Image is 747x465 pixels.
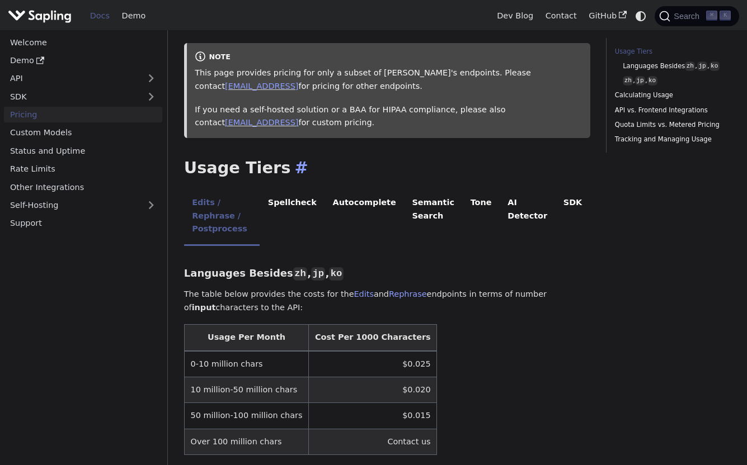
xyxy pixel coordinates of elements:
li: Edits / Rephrase / Postprocess [184,188,260,246]
strong: input [192,303,216,312]
td: $0.015 [309,403,437,429]
img: Sapling.ai [8,8,72,24]
td: 50 million-100 million chars [184,403,308,429]
a: API vs. Frontend Integrations [615,105,727,116]
a: Tracking and Managing Usage [615,134,727,145]
li: Spellcheck [260,188,325,246]
code: zh [623,76,633,86]
a: Usage Tiers [615,46,727,57]
th: Cost Per 1000 Characters [309,325,437,351]
td: $0.020 [309,377,437,403]
a: Custom Models [4,125,162,141]
a: Welcome [4,34,162,50]
a: Edits [354,290,374,298]
td: Over 100 million chars [184,429,308,454]
a: Rate Limits [4,161,162,177]
a: Sapling.ai [8,8,76,24]
a: zh,jp,ko [623,75,723,86]
h2: Usage Tiers [184,158,590,178]
h3: Languages Besides , , [184,267,590,280]
a: Calculating Usage [615,90,727,101]
td: Contact us [309,429,437,454]
td: $0.025 [309,351,437,377]
a: Languages Besideszh,jp,ko [623,61,723,72]
a: GitHub [582,7,632,25]
button: Switch between dark and light mode (currently system mode) [633,8,649,24]
td: 10 million-50 million chars [184,377,308,403]
a: Dev Blog [491,7,539,25]
code: ko [710,61,720,71]
a: API [4,70,140,87]
a: Direct link to Usage Tiers [290,158,308,177]
button: Expand sidebar category 'API' [140,70,162,87]
li: SDK [555,188,590,246]
code: jp [635,76,645,86]
div: note [195,51,582,64]
code: zh [293,267,307,281]
li: AI Detector [500,188,556,246]
a: SDK [4,88,140,105]
a: Support [4,215,162,231]
a: Rephrase [389,290,427,298]
span: Search [670,12,706,21]
th: Usage Per Month [184,325,308,351]
li: Semantic Search [404,188,462,246]
code: ko [329,267,343,281]
button: Search (Command+K) [655,6,739,26]
a: Other Integrations [4,179,162,195]
a: Docs [84,7,116,25]
p: If you need a self-hosted solution or a BAA for HIPAA compliance, please also contact for custom ... [195,103,582,130]
a: [EMAIL_ADDRESS] [225,118,298,127]
a: Demo [4,53,162,69]
p: The table below provides the costs for the and endpoints in terms of number of characters to the ... [184,288,590,315]
code: zh [685,61,695,71]
a: Demo [116,7,152,25]
a: [EMAIL_ADDRESS] [225,82,298,91]
code: jp [697,61,707,71]
a: Status and Uptime [4,143,162,159]
li: Autocomplete [325,188,404,246]
code: jp [311,267,325,281]
td: 0-10 million chars [184,351,308,377]
code: ko [647,76,657,86]
kbd: ⌘ [706,11,717,21]
p: This page provides pricing for only a subset of [PERSON_NAME]'s endpoints. Please contact for pri... [195,67,582,93]
button: Expand sidebar category 'SDK' [140,88,162,105]
a: Self-Hosting [4,197,162,213]
a: Contact [539,7,583,25]
a: Quota Limits vs. Metered Pricing [615,120,727,130]
a: Pricing [4,107,162,123]
li: Tone [462,188,500,246]
kbd: K [720,11,731,21]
